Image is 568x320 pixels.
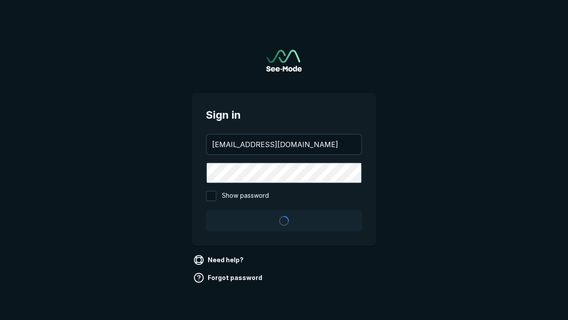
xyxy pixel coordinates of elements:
input: your@email.com [207,135,361,154]
a: Need help? [192,253,247,267]
img: See-Mode Logo [266,50,302,72]
span: Sign in [206,107,362,123]
a: Forgot password [192,271,266,285]
span: Show password [222,191,269,201]
a: Go to sign in [266,50,302,72]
